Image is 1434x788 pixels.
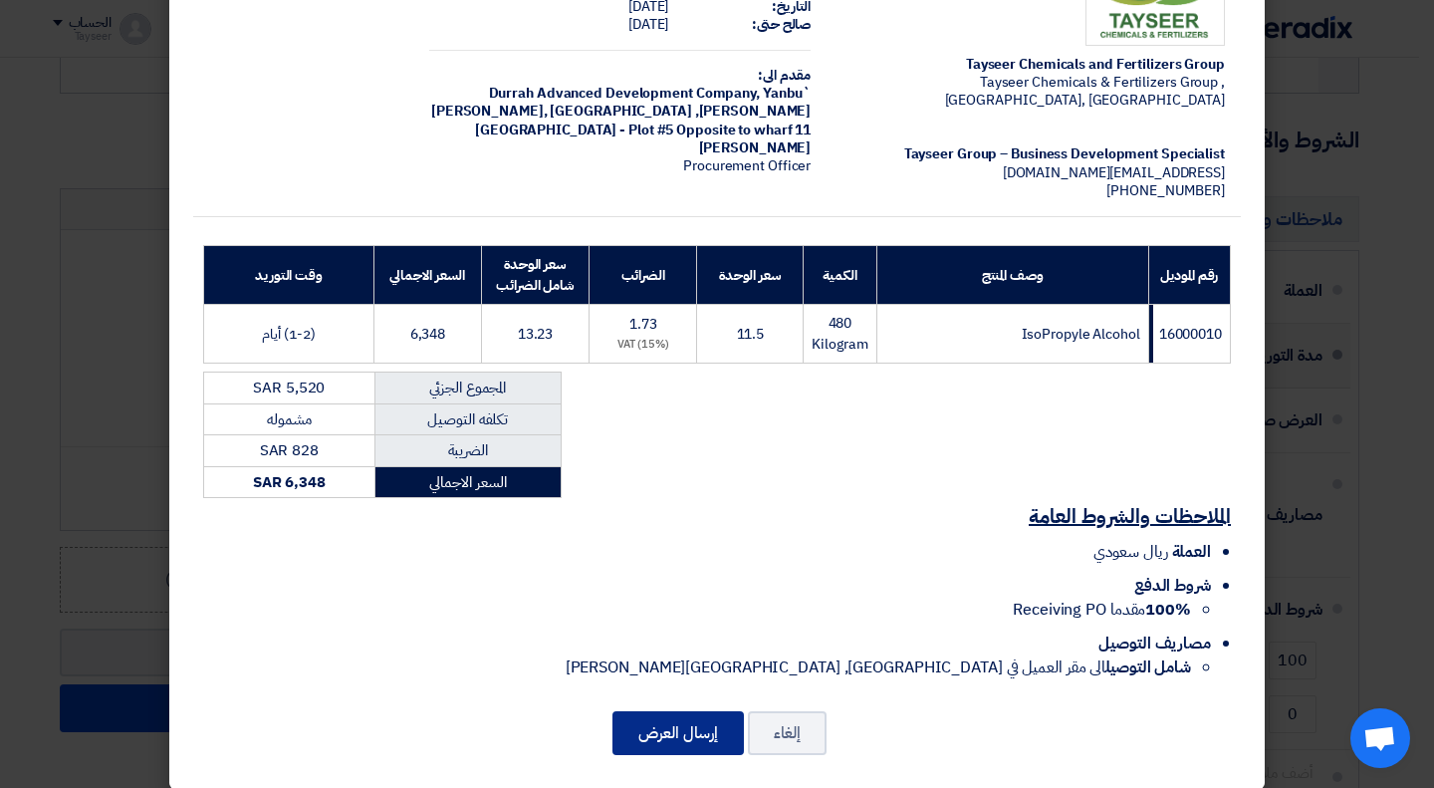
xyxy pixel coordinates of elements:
span: [DATE] [628,14,668,35]
span: مشموله [267,408,311,430]
th: سعر الوحدة شامل الضرائب [481,246,589,305]
li: الى مقر العميل في [GEOGRAPHIC_DATA], [GEOGRAPHIC_DATA][PERSON_NAME] [203,656,1191,679]
strong: SAR 6,348 [253,471,326,493]
td: تكلفه التوصيل [374,403,561,435]
span: Yanbu` [PERSON_NAME], [GEOGRAPHIC_DATA] ,[PERSON_NAME][GEOGRAPHIC_DATA] - Plot #5 Opposite to wha... [431,83,811,139]
div: Open chat [1350,708,1410,768]
span: Durrah Advanced Development Company, [489,83,760,104]
strong: مقدم الى: [758,65,811,86]
span: [PHONE_NUMBER] [1106,180,1225,201]
span: ريال سعودي [1093,540,1168,564]
strong: شامل التوصيل [1105,656,1191,679]
th: سعر الوحدة [697,246,804,305]
span: [PERSON_NAME] [699,137,812,158]
td: SAR 5,520 [204,373,375,404]
span: مقدما Receiving PO [1013,598,1191,622]
th: الكمية [804,246,876,305]
th: السعر الاجمالي [373,246,481,305]
th: الضرائب [590,246,697,305]
th: وقت التوريد [204,246,374,305]
td: السعر الاجمالي [374,466,561,498]
span: [EMAIL_ADDRESS][DOMAIN_NAME] [1003,162,1225,183]
span: مصاريف التوصيل [1098,632,1211,656]
span: Tayseer Chemicals & Fertilizers Group , [GEOGRAPHIC_DATA], [GEOGRAPHIC_DATA] [945,72,1225,111]
span: Procurement Officer [683,155,811,176]
span: العملة [1172,540,1211,564]
th: رقم الموديل [1148,246,1230,305]
span: SAR 828 [260,439,319,461]
span: IsoPropyle Alcohol [1022,324,1140,345]
td: المجموع الجزئي [374,373,561,404]
span: 1.73 [629,314,657,335]
div: Tayseer Chemicals and Fertilizers Group [842,56,1225,74]
td: الضريبة [374,435,561,467]
th: وصف المنتج [876,246,1148,305]
button: إرسال العرض [612,711,744,755]
button: إلغاء [748,711,827,755]
td: 16000010 [1148,305,1230,364]
strong: 100% [1145,598,1191,622]
div: (15%) VAT [597,337,688,354]
span: 11.5 [737,324,765,345]
span: شروط الدفع [1134,574,1211,598]
div: Tayseer Group – Business Development Specialist [842,145,1225,163]
u: الملاحظات والشروط العامة [1029,501,1231,531]
span: 480 Kilogram [812,313,867,355]
span: (1-2) أيام [262,324,315,345]
span: 6,348 [410,324,446,345]
span: 13.23 [518,324,554,345]
strong: صالح حتى: [752,14,811,35]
